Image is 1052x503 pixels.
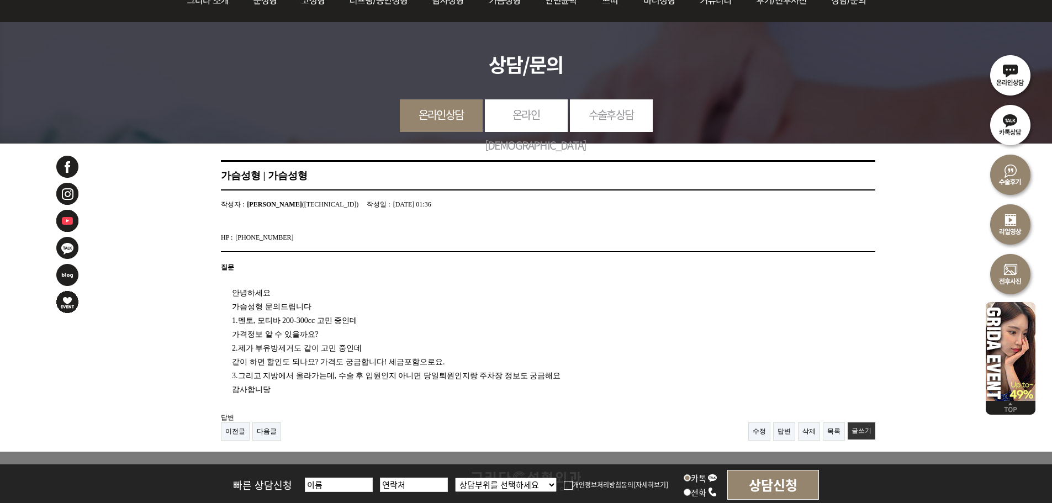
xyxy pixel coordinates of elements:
[221,422,250,441] a: 이전글
[247,196,358,213] strong: ([TECHNICAL_ID])
[684,472,717,484] label: 카톡
[235,229,293,246] strong: [PHONE_NUMBER]
[485,99,568,160] a: 온라인[DEMOGRAPHIC_DATA]
[633,480,668,489] a: [자세히보기]
[305,478,373,492] input: 이름
[986,248,1035,298] img: 수술전후사진
[986,99,1035,149] img: 카톡상담
[55,155,80,179] img: 페이스북
[748,422,770,441] a: 수정
[986,199,1035,248] img: 리얼영상
[848,422,875,440] a: 글쓰기
[986,50,1035,99] img: 온라인상담
[55,290,80,314] img: 이벤트
[55,182,80,206] img: 인스타그램
[986,401,1035,415] img: 위로가기
[684,489,691,496] input: 전화
[221,414,234,421] span: 답변
[684,486,717,498] label: 전화
[986,149,1035,199] img: 수술후기
[221,190,875,252] section: 작성자 : 작성일 : HP :
[233,478,292,492] span: 빠른 상담신청
[564,481,573,490] img: checkbox.png
[247,200,302,208] span: [PERSON_NAME]
[380,478,448,492] input: 연락처
[798,422,820,441] a: 삭제
[55,236,80,260] img: 카카오톡
[400,99,483,130] a: 온라인상담
[707,473,717,483] img: kakao_icon.png
[570,99,653,130] a: 수술후상담
[564,480,633,489] label: 개인정보처리방침동의
[393,196,431,213] strong: [DATE] 01:36
[55,263,80,287] img: 네이버블로그
[707,487,717,497] img: call_icon.png
[727,470,819,500] input: 상담신청
[252,422,281,441] a: 다음글
[773,422,795,441] a: 답변
[823,422,845,441] a: 목록
[221,160,875,190] h1: 가슴성형 | 가슴성형
[221,263,234,271] span: 질문
[684,474,691,481] input: 카톡
[55,209,80,233] img: 유투브
[986,298,1035,401] img: 이벤트
[221,278,847,396] div: 안녕하세요 가슴성형 문의드립니다 1.멘토, 모티바 200-300cc 고민 중인데 가격정보 알 수 있을까요? 2.제가 부유방제거도 같이 고민 중인데 같이 하면 할인도 되나요? ...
